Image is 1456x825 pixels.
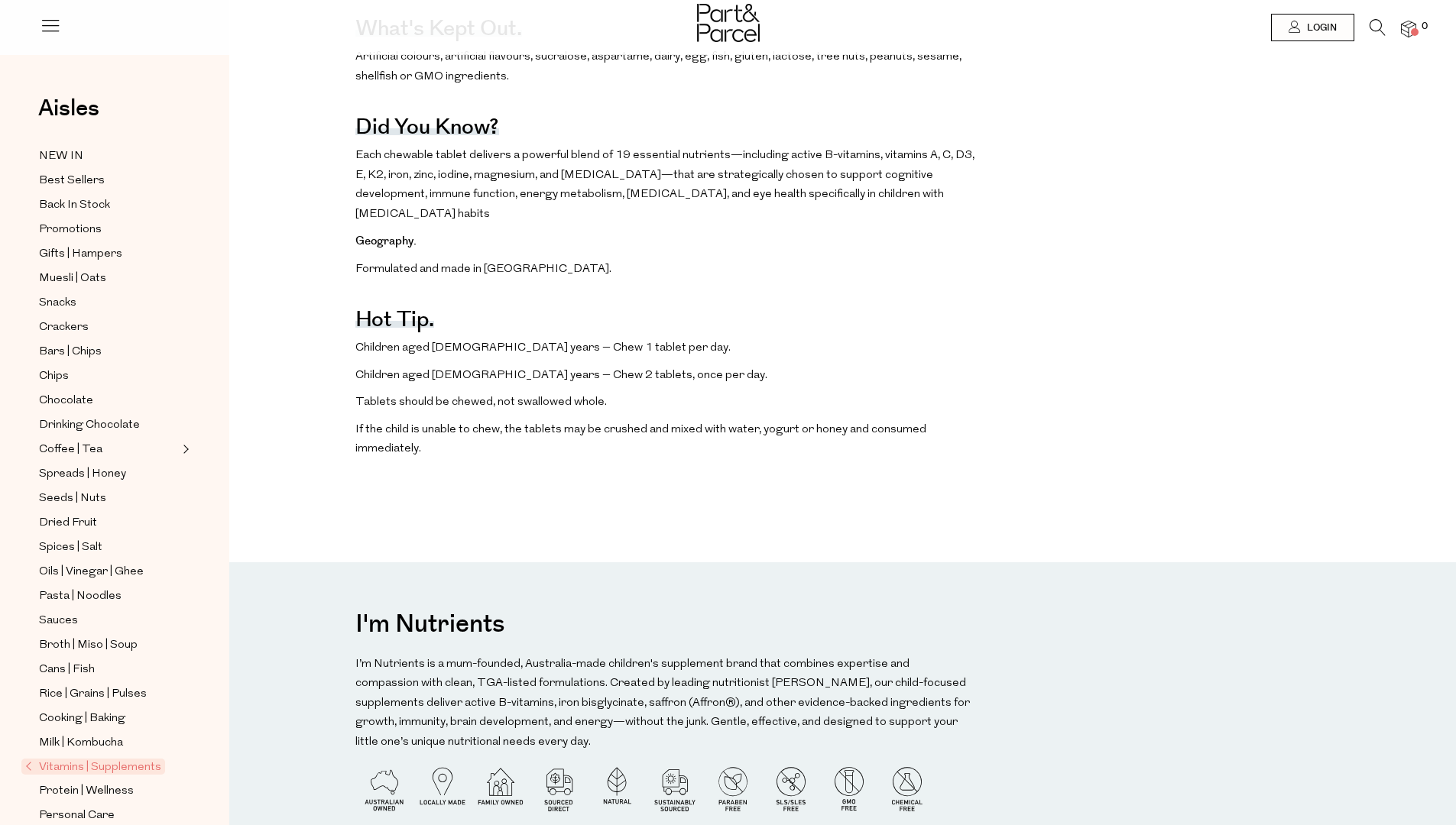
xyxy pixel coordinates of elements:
[39,318,178,337] a: Crackers
[39,539,102,557] span: Spices | Salt
[39,563,144,581] span: Oils | Vinegar | Ghee
[355,317,434,328] h4: Hot Tip.
[355,655,974,752] p: I’m Nutrients is a mum-founded, Australia-made children's supplement brand that combines expertis...
[355,366,974,386] p: Children aged [DEMOGRAPHIC_DATA] years – Chew 2 tablets, once per day.
[39,293,178,312] a: Snacks
[39,196,178,215] a: Back In Stock
[39,611,178,630] a: Sauces
[39,709,178,728] a: Cooking | Baking
[39,464,178,484] a: Spreads | Honey
[39,294,76,312] span: Snacks
[355,338,974,358] p: Children aged [DEMOGRAPHIC_DATA] years – Chew 1 tablet per day.
[697,4,760,42] img: Part&Parcel
[39,367,178,386] a: Chips
[39,806,178,825] a: Personal Care
[39,661,95,679] span: Cans | Fish
[355,260,974,280] p: Formulated and made in [GEOGRAPHIC_DATA].
[1418,20,1432,34] span: 0
[39,245,122,264] span: Gifts | Hampers
[39,782,134,801] span: Protein | Wellness
[358,762,411,815] img: P_P-ICONS-Live_Bec_V11_Australian_Owned.svg
[25,758,178,776] a: Vitamins | Supplements
[38,92,99,125] span: Aisles
[39,441,102,459] span: Coffee | Tea
[39,733,178,752] a: Milk | Kombucha
[39,612,78,630] span: Sauces
[39,734,123,752] span: Milk | Kombucha
[532,762,585,815] img: P_P-ICONS-Live_Bec_V11_Sourced_Direct.svg
[39,587,178,606] a: Pasta | Noodles
[39,538,178,557] a: Spices | Salt
[39,391,178,410] a: Chocolate
[355,233,417,249] strong: Geography.
[355,393,974,412] p: Tablets should be chewed, not swallowed whole.
[39,171,178,190] a: Best Sellers
[39,781,178,801] a: Protein | Wellness
[39,416,140,435] span: Drinking Chocolate
[39,465,126,484] span: Spreads | Honey
[39,342,178,361] a: Bars | Chips
[355,146,974,224] p: Each chewable tablet delivers a powerful blend of 19 essential nutrients—including active B-vitam...
[39,514,97,532] span: Dried Fruit
[39,147,178,166] a: NEW IN
[355,420,974,459] p: If the child is unable to chew, the tablets may be crushed and mixed with water, yogurt or honey ...
[648,762,702,815] img: P_P-ICONS-Live_Bec_V11_Sustainable_Sourced.svg
[21,759,165,775] span: Vitamins | Supplements
[39,807,115,825] span: Personal Care
[38,97,99,135] a: Aisles
[39,147,83,166] span: NEW IN
[39,440,178,459] a: Coffee | Tea
[39,319,89,337] span: Crackers
[39,660,178,679] a: Cans | Fish
[39,270,106,288] span: Muesli | Oats
[39,636,138,655] span: Broth | Miso | Soup
[39,636,178,655] a: Broth | Miso | Soup
[39,172,105,190] span: Best Sellers
[39,490,106,508] span: Seeds | Nuts
[39,489,178,508] a: Seeds | Nuts
[474,762,527,815] img: P_P-ICONS-Live_Bec_V11_Family_Owned.svg
[39,244,178,264] a: Gifts | Hampers
[39,221,102,239] span: Promotions
[880,762,934,815] img: P_P-ICONS-Live_Bec_V11_Chemical_Free.svg
[39,392,93,410] span: Chocolate
[39,343,102,361] span: Bars | Chips
[39,416,178,435] a: Drinking Chocolate
[416,762,469,815] img: P_P-ICONS-Live_Bec_V11_Locally_Made_2.svg
[179,440,190,458] button: Expand/Collapse Coffee | Tea
[39,587,122,606] span: Pasta | Noodles
[39,562,178,581] a: Oils | Vinegar | Ghee
[706,762,760,815] img: P_P-ICONS-Live_Bec_V11_Paraben_Free.svg
[39,684,178,704] a: Rice | Grains | Pulses
[590,762,644,815] img: P_P-ICONS-Live_Bec_V11_Natural.svg
[39,196,110,215] span: Back In Stock
[1303,21,1337,34] span: Login
[355,125,499,135] h4: Did you know?
[39,367,69,386] span: Chips
[39,269,178,288] a: Muesli | Oats
[1271,14,1354,41] a: Login
[355,51,961,82] span: Artificial colours, artificial flavours, sucralose, aspartame, dairy, egg, fish, gluten, lactose,...
[39,513,178,532] a: Dried Fruit
[39,220,178,239] a: Promotions
[822,762,876,815] img: P_P-ICONS-Live_Bec_V11_GMO_Free.svg
[764,762,818,815] img: P_P-ICONS-Live_Bec_V11_SLS-SLES_Free.svg
[39,685,147,704] span: Rice | Grains | Pulses
[39,710,125,728] span: Cooking | Baking
[355,600,504,646] h3: I'm Nutrients
[1401,21,1416,37] a: 0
